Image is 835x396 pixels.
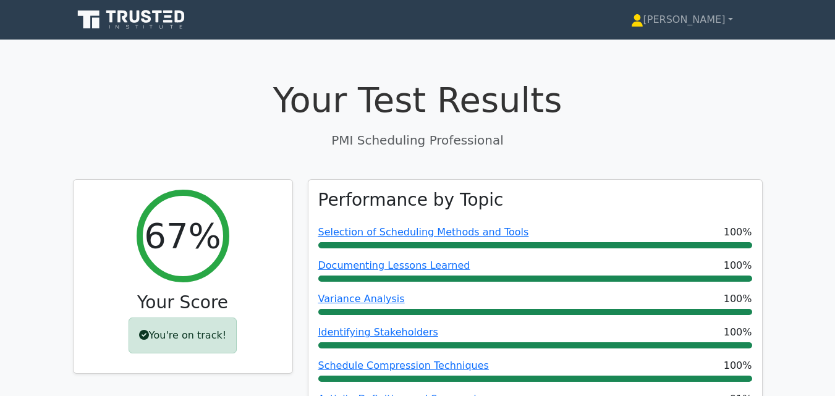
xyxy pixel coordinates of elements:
[318,190,504,211] h3: Performance by Topic
[724,358,752,373] span: 100%
[601,7,763,32] a: [PERSON_NAME]
[724,325,752,340] span: 100%
[318,326,438,338] a: Identifying Stakeholders
[318,259,470,271] a: Documenting Lessons Learned
[318,360,489,371] a: Schedule Compression Techniques
[129,318,237,353] div: You're on track!
[724,258,752,273] span: 100%
[144,215,221,256] h2: 67%
[318,293,405,305] a: Variance Analysis
[724,225,752,240] span: 100%
[318,226,529,238] a: Selection of Scheduling Methods and Tools
[73,131,763,150] p: PMI Scheduling Professional
[724,292,752,306] span: 100%
[83,292,282,313] h3: Your Score
[73,79,763,120] h1: Your Test Results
